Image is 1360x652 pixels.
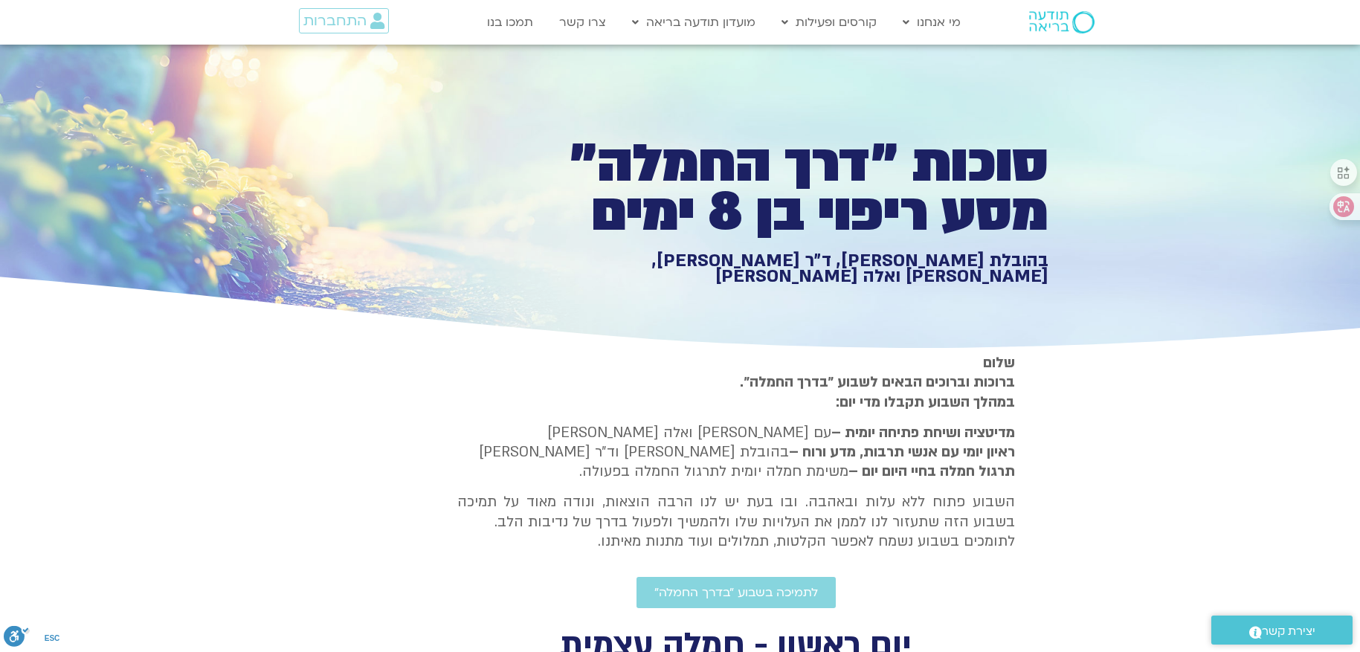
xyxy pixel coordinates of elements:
b: תרגול חמלה בחיי היום יום – [848,462,1015,481]
a: לתמיכה בשבוע ״בדרך החמלה״ [637,577,836,608]
a: מועדון תודעה בריאה [625,8,763,36]
h1: בהובלת [PERSON_NAME], ד״ר [PERSON_NAME], [PERSON_NAME] ואלה [PERSON_NAME] [533,253,1048,285]
p: השבוע פתוח ללא עלות ובאהבה. ובו בעת יש לנו הרבה הוצאות, ונודה מאוד על תמיכה בשבוע הזה שתעזור לנו ... [457,492,1015,551]
a: צרו קשר [552,8,613,36]
a: מי אנחנו [895,8,968,36]
p: עם [PERSON_NAME] ואלה [PERSON_NAME] בהובלת [PERSON_NAME] וד״ר [PERSON_NAME] משימת חמלה יומית לתרג... [457,423,1015,482]
a: יצירת קשר [1211,616,1353,645]
b: ראיון יומי עם אנשי תרבות, מדע ורוח – [789,442,1015,462]
strong: ברוכות וברוכים הבאים לשבוע ״בדרך החמלה״. במהלך השבוע תקבלו מדי יום: [740,372,1015,411]
a: התחברות [299,8,389,33]
strong: מדיטציה ושיחת פתיחה יומית – [831,423,1015,442]
span: התחברות [303,13,367,29]
a: קורסים ופעילות [774,8,884,36]
span: לתמיכה בשבוע ״בדרך החמלה״ [654,586,818,599]
strong: שלום [983,353,1015,372]
a: תמכו בנו [480,8,541,36]
img: תודעה בריאה [1029,11,1095,33]
h1: סוכות ״דרך החמלה״ מסע ריפוי בן 8 ימים [533,140,1048,237]
span: יצירת קשר [1262,622,1315,642]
